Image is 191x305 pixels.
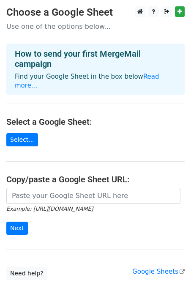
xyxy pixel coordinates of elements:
[6,206,93,212] small: Example: [URL][DOMAIN_NAME]
[6,6,185,19] h3: Choose a Google Sheet
[6,174,185,184] h4: Copy/paste a Google Sheet URL:
[15,73,159,89] a: Read more...
[6,133,38,146] a: Select...
[132,268,185,275] a: Google Sheets
[6,188,180,204] input: Paste your Google Sheet URL here
[6,222,28,235] input: Next
[15,72,176,90] p: Find your Google Sheet in the box below
[6,22,185,31] p: Use one of the options below...
[6,267,47,280] a: Need help?
[15,49,176,69] h4: How to send your first MergeMail campaign
[6,117,185,127] h4: Select a Google Sheet:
